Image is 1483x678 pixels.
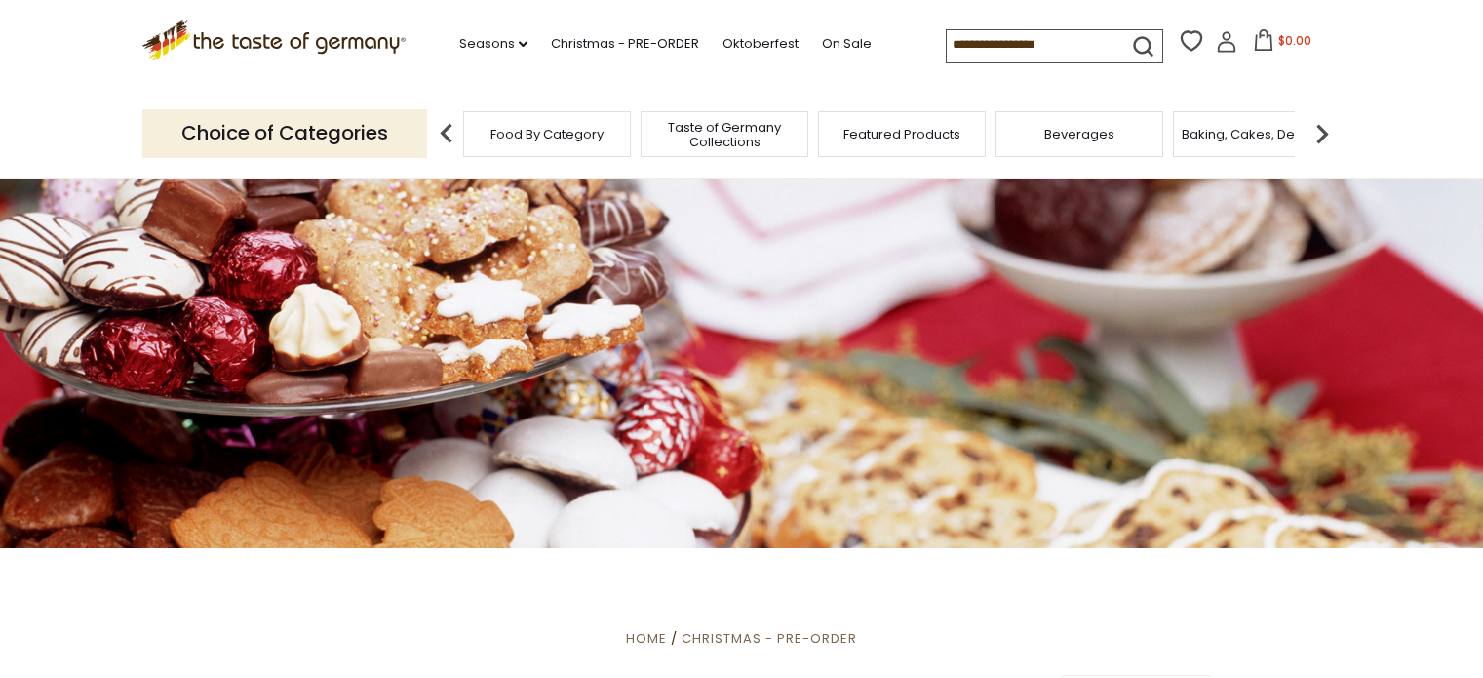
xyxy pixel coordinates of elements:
a: Beverages [1044,127,1114,141]
a: Taste of Germany Collections [646,120,802,149]
img: next arrow [1303,114,1342,153]
a: Home [626,629,667,648]
a: Oktoberfest [722,33,799,55]
a: Baking, Cakes, Desserts [1182,127,1333,141]
a: On Sale [822,33,872,55]
a: Christmas - PRE-ORDER [682,629,857,648]
p: Choice of Categories [142,109,427,157]
a: Seasons [459,33,527,55]
a: Christmas - PRE-ORDER [551,33,699,55]
span: $0.00 [1278,32,1311,49]
img: previous arrow [427,114,466,153]
button: $0.00 [1241,29,1324,59]
a: Food By Category [490,127,604,141]
a: Featured Products [843,127,960,141]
